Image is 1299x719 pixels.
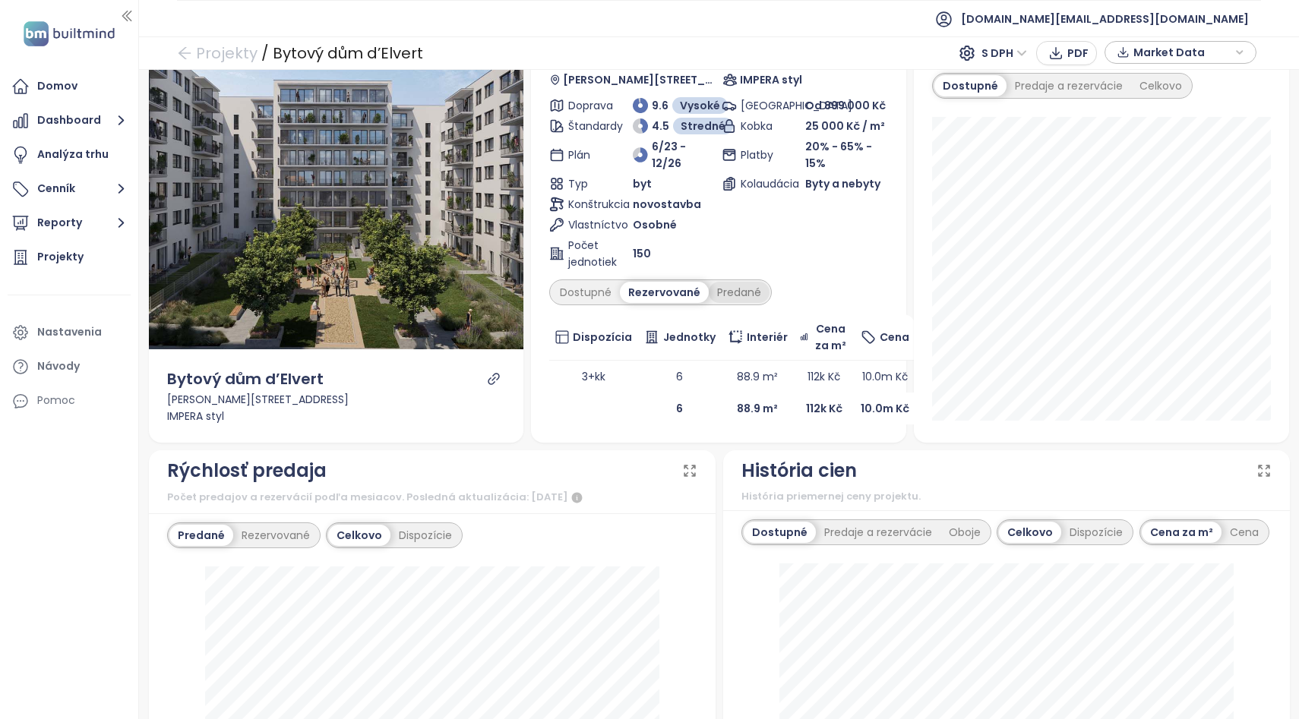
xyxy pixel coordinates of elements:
[37,323,102,342] div: Nastavenia
[177,39,258,67] a: arrow-left Projekty
[1061,522,1131,543] div: Dispozície
[861,401,909,416] b: 10.0m Kč
[880,329,909,345] span: Cena
[1133,41,1231,64] span: Market Data
[999,522,1061,543] div: Celkovo
[568,196,610,213] span: Konštrukcia
[8,386,131,416] div: Pomoc
[633,196,701,213] span: novostavba
[812,320,849,354] span: Cena za m²
[261,39,269,67] div: /
[37,145,109,164] div: Analýza trhu
[981,42,1027,65] span: S DPH
[663,329,716,345] span: Jednotky
[8,174,131,204] button: Cenník
[8,352,131,382] a: Návody
[37,248,84,266] div: Projekty
[37,357,80,376] div: Návody
[8,71,131,102] a: Domov
[1142,522,1222,543] div: Cena za m²
[747,329,788,345] span: Interiér
[8,106,131,136] button: Dashboard
[167,367,324,391] div: Bytový dům d’Elvert
[568,237,610,270] span: Počet jednotiek
[862,369,908,384] span: 10.0m Kč
[169,525,233,546] div: Predané
[1036,41,1097,65] button: PDF
[167,391,506,408] div: [PERSON_NAME][STREET_ADDRESS]
[633,216,677,233] span: Osobné
[652,97,668,114] span: 9.6
[741,175,782,192] span: Kolaudácia
[744,522,816,543] div: Dostupné
[568,118,610,134] span: Štandardy
[573,329,632,345] span: Dispozícia
[808,369,840,384] span: 112k Kč
[961,1,1249,37] span: [DOMAIN_NAME][EMAIL_ADDRESS][DOMAIN_NAME]
[487,372,501,386] a: link
[177,46,192,61] span: arrow-left
[167,489,697,507] div: Počet predajov a rezervácií podľa mesiacov. Posledná aktualizácia: [DATE]
[741,147,782,163] span: Platby
[568,175,610,192] span: Typ
[549,361,638,393] td: 3+kk
[37,77,77,96] div: Domov
[1113,41,1248,64] div: button
[1131,75,1190,96] div: Celkovo
[805,139,872,171] span: 20% - 65% - 15%
[167,408,506,424] div: IMPERA styl
[805,118,885,134] span: 25 000 Kč / m²
[740,71,802,88] span: IMPERA styl
[816,522,940,543] div: Predaje a rezervácie
[167,456,327,485] div: Rýchlosť predaja
[328,525,390,546] div: Celkovo
[8,317,131,348] a: Nastavenia
[233,525,318,546] div: Rezervované
[741,489,1272,504] div: História priemernej ceny projektu.
[568,97,610,114] span: Doprava
[1007,75,1131,96] div: Predaje a rezervácie
[741,118,782,134] span: Kobka
[709,282,770,303] div: Predané
[552,282,620,303] div: Dostupné
[633,245,651,262] span: 150
[8,242,131,273] a: Projekty
[741,97,782,114] span: [GEOGRAPHIC_DATA]
[638,361,722,393] td: 6
[805,98,886,113] span: Od 899 000 Kč
[676,401,683,416] b: 6
[273,39,423,67] div: Bytový dům d’Elvert
[652,138,716,172] span: 6/23 - 12/26
[568,147,610,163] span: Plán
[8,140,131,170] a: Analýza trhu
[680,97,720,114] span: Vysoké
[19,18,119,49] img: logo
[620,282,709,303] div: Rezervované
[722,361,794,393] td: 88.9 m²
[1222,522,1267,543] div: Cena
[8,208,131,238] button: Reporty
[1067,45,1089,61] span: PDF
[805,175,880,192] span: Byty a nebyty
[741,456,857,485] div: História cien
[568,216,610,233] span: Vlastníctvo
[934,75,1007,96] div: Dostupné
[737,401,778,416] b: 88.9 m²
[563,71,715,88] span: [PERSON_NAME][STREET_ADDRESS]
[940,522,989,543] div: Oboje
[806,401,842,416] b: 112k Kč
[652,118,669,134] span: 4.5
[633,175,652,192] span: byt
[37,391,75,410] div: Pomoc
[390,525,460,546] div: Dispozície
[681,118,725,134] span: Stredné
